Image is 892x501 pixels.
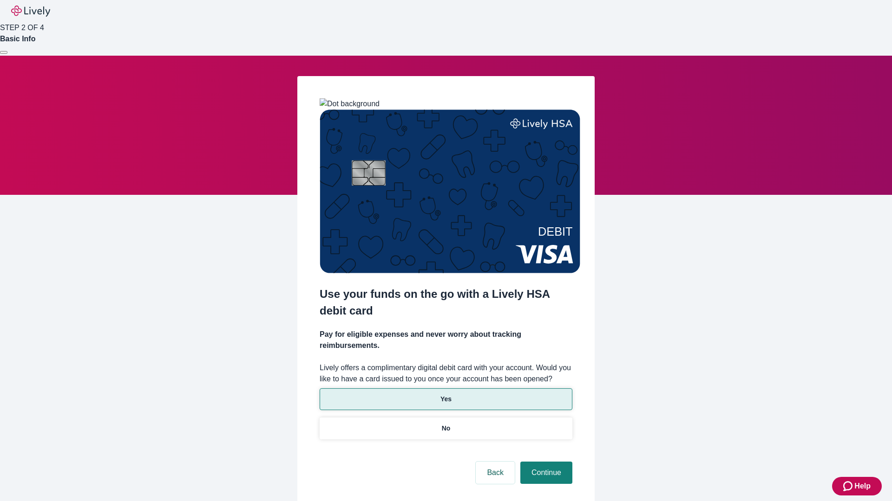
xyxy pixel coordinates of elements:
[320,388,572,410] button: Yes
[320,362,572,385] label: Lively offers a complimentary digital debit card with your account. Would you like to have a card...
[320,286,572,319] h2: Use your funds on the go with a Lively HSA debit card
[843,481,854,492] svg: Zendesk support icon
[320,329,572,351] h4: Pay for eligible expenses and never worry about tracking reimbursements.
[854,481,871,492] span: Help
[832,477,882,495] button: Zendesk support iconHelp
[11,6,50,17] img: Lively
[476,462,515,484] button: Back
[520,462,572,484] button: Continue
[320,109,580,273] img: Debit card
[440,394,452,404] p: Yes
[320,417,572,439] button: No
[320,98,380,109] img: Dot background
[442,424,451,433] p: No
